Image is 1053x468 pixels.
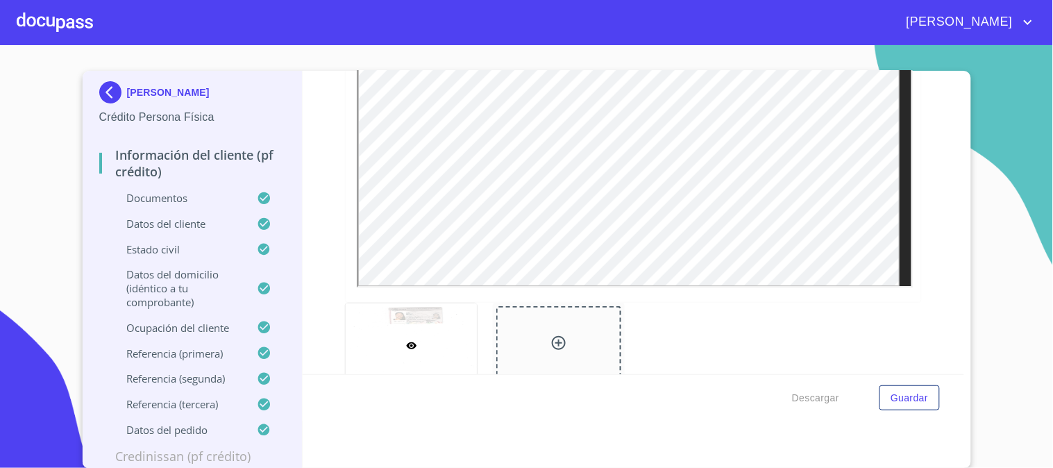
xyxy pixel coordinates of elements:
img: Docupass spot blue [99,81,127,103]
p: Referencia (primera) [99,346,258,360]
button: Guardar [879,385,939,411]
span: Descargar [792,390,839,407]
p: Estado Civil [99,242,258,256]
p: Datos del domicilio (idéntico a tu comprobante) [99,267,258,309]
p: Documentos [99,191,258,205]
p: Referencia (tercera) [99,397,258,411]
p: Ocupación del Cliente [99,321,258,335]
span: Guardar [891,390,928,407]
span: [PERSON_NAME] [896,11,1020,33]
p: Referencia (segunda) [99,371,258,385]
p: Credinissan (PF crédito) [99,448,286,465]
button: Descargar [786,385,845,411]
p: Datos del cliente [99,217,258,231]
div: [PERSON_NAME] [99,81,286,109]
button: account of current user [896,11,1036,33]
p: [PERSON_NAME] [127,87,210,98]
p: Información del cliente (PF crédito) [99,147,286,180]
p: Datos del pedido [99,423,258,437]
p: Crédito Persona Física [99,109,286,126]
